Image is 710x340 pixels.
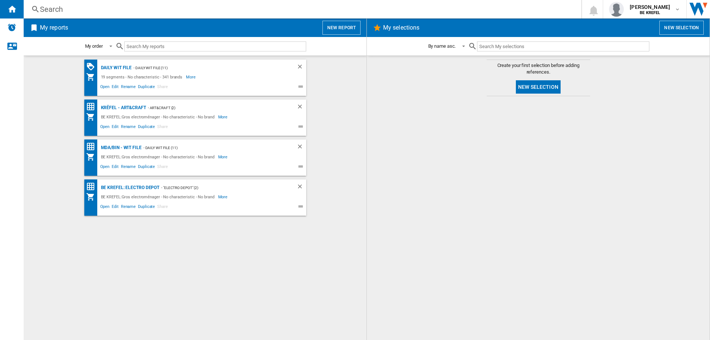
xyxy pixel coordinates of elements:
h2: My reports [38,21,70,35]
div: BE KREFEL:Gros electroménager - No characteristic - No brand [99,152,218,161]
span: Open [99,163,111,172]
button: New selection [516,80,561,94]
div: Krëfel - Art&Craft [99,103,146,112]
span: Duplicate [137,123,156,132]
span: More [218,192,229,201]
button: New report [322,21,361,35]
div: - Art&Craft (2) [146,103,282,112]
span: Open [99,203,111,212]
span: Create your first selection before adding references. [487,62,590,75]
div: BE KREFEL:Gros electroménager - No characteristic - No brand [99,192,218,201]
span: [PERSON_NAME] [630,3,670,11]
span: Share [156,123,169,132]
div: Price Matrix [86,142,99,151]
div: My Assortment [86,192,99,201]
div: 19 segments - No characteristic - 341 brands [99,73,186,81]
div: BE KREFEL:Gros electroménager - No characteristic - No brand [99,112,218,121]
span: More [218,112,229,121]
span: Duplicate [137,163,156,172]
div: BE KREFEL: Electro depot [99,183,160,192]
span: Share [156,203,169,212]
div: My order [85,43,103,49]
div: PROMOTIONS Matrix [86,62,99,71]
div: My Assortment [86,112,99,121]
h2: My selections [382,21,421,35]
div: Daily WIT file [99,63,132,73]
div: - Daily WIT file (11) [132,63,281,73]
div: MDA/BIN - WIT file [99,143,142,152]
span: Rename [120,123,137,132]
div: Search [40,4,562,14]
div: By name asc. [428,43,456,49]
div: My Assortment [86,152,99,161]
img: alerts-logo.svg [7,23,16,32]
input: Search My reports [124,41,306,51]
span: Edit [111,203,120,212]
span: Edit [111,123,120,132]
span: Duplicate [137,203,156,212]
span: Share [156,163,169,172]
span: Share [156,83,169,92]
span: Open [99,123,111,132]
span: Duplicate [137,83,156,92]
div: Delete [297,143,306,152]
span: Edit [111,163,120,172]
div: Price Matrix [86,182,99,191]
span: More [186,73,197,81]
div: - Daily WIT file (11) [142,143,282,152]
div: Delete [297,63,306,73]
div: Delete [297,183,306,192]
span: Rename [120,163,137,172]
div: Delete [297,103,306,112]
input: Search My selections [477,41,649,51]
div: My Assortment [86,73,99,81]
span: Edit [111,83,120,92]
span: Open [99,83,111,92]
span: More [218,152,229,161]
span: Rename [120,203,137,212]
div: Price Matrix [86,102,99,111]
img: profile.jpg [609,2,624,17]
b: BE KREFEL [640,10,660,15]
div: - "Electro depot" (2) [159,183,281,192]
span: Rename [120,83,137,92]
button: New selection [659,21,704,35]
